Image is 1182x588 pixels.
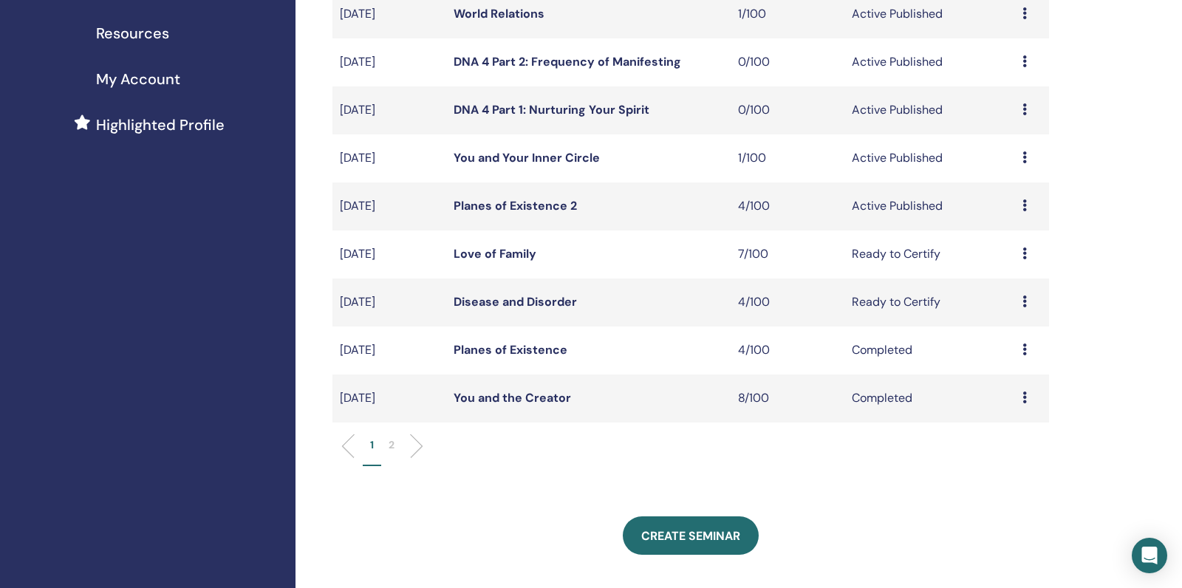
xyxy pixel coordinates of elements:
a: World Relations [454,6,544,21]
td: 0/100 [731,86,844,134]
span: Resources [96,22,169,44]
td: Active Published [844,134,1015,182]
td: Completed [844,327,1015,375]
td: [DATE] [332,327,446,375]
td: 0/100 [731,38,844,86]
td: 7/100 [731,230,844,278]
a: Create seminar [623,516,759,555]
a: DNA 4 Part 2: Frequency of Manifesting [454,54,681,69]
p: 1 [370,437,374,453]
td: [DATE] [332,375,446,423]
td: [DATE] [332,230,446,278]
td: Ready to Certify [844,278,1015,327]
a: Planes of Existence [454,342,567,358]
a: You and Your Inner Circle [454,150,600,165]
td: Active Published [844,38,1015,86]
span: Highlighted Profile [96,114,225,136]
span: Create seminar [641,528,740,544]
a: You and the Creator [454,390,571,406]
a: Disease and Disorder [454,294,577,310]
td: Completed [844,375,1015,423]
div: Open Intercom Messenger [1132,538,1167,573]
td: Active Published [844,86,1015,134]
td: [DATE] [332,182,446,230]
a: DNA 4 Part 1: Nurturing Your Spirit [454,102,649,117]
p: 2 [389,437,394,453]
td: Active Published [844,182,1015,230]
td: [DATE] [332,278,446,327]
td: Ready to Certify [844,230,1015,278]
td: [DATE] [332,38,446,86]
td: 4/100 [731,182,844,230]
td: 4/100 [731,327,844,375]
td: [DATE] [332,86,446,134]
a: Love of Family [454,246,536,261]
a: Planes of Existence 2 [454,198,577,213]
td: 8/100 [731,375,844,423]
td: 4/100 [731,278,844,327]
td: 1/100 [731,134,844,182]
td: [DATE] [332,134,446,182]
span: My Account [96,68,180,90]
